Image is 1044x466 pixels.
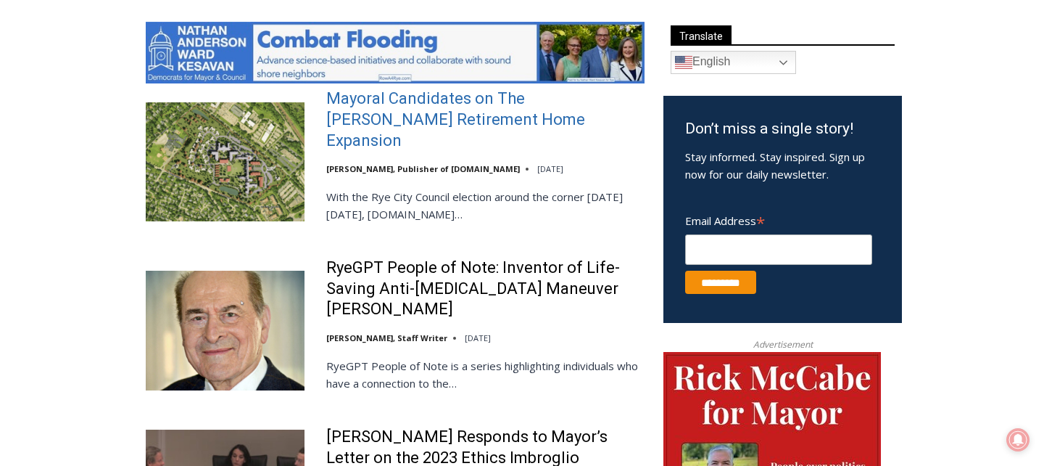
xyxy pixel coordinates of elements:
[326,188,645,223] p: With the Rye City Council election around the corner [DATE][DATE], [DOMAIN_NAME]…
[326,89,645,151] a: Mayoral Candidates on The [PERSON_NAME] Retirement Home Expansion
[671,25,732,45] span: Translate
[326,332,447,343] a: [PERSON_NAME], Staff Writer
[326,357,645,392] p: RyeGPT People of Note is a series highlighting individuals who have a connection to the…
[326,163,520,174] a: [PERSON_NAME], Publisher of [DOMAIN_NAME]
[685,118,880,141] h3: Don’t miss a single story!
[465,332,491,343] time: [DATE]
[739,338,827,351] span: Advertisement
[146,102,304,221] img: Mayoral Candidates on The Osborn Retirement Home Expansion
[379,144,672,177] span: Intern @ [DOMAIN_NAME]
[671,51,796,74] a: English
[146,271,304,390] img: RyeGPT People of Note: Inventor of Life-Saving Anti-Choking Maneuver Dr. Henry Heimlich
[675,54,692,71] img: en
[685,206,872,232] label: Email Address
[537,163,563,174] time: [DATE]
[685,148,880,183] p: Stay informed. Stay inspired. Sign up now for our daily newsletter.
[366,1,685,141] div: "We would have speakers with experience in local journalism speak to us about their experiences a...
[349,141,703,181] a: Intern @ [DOMAIN_NAME]
[326,258,645,320] a: RyeGPT People of Note: Inventor of Life-Saving Anti-[MEDICAL_DATA] Maneuver [PERSON_NAME]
